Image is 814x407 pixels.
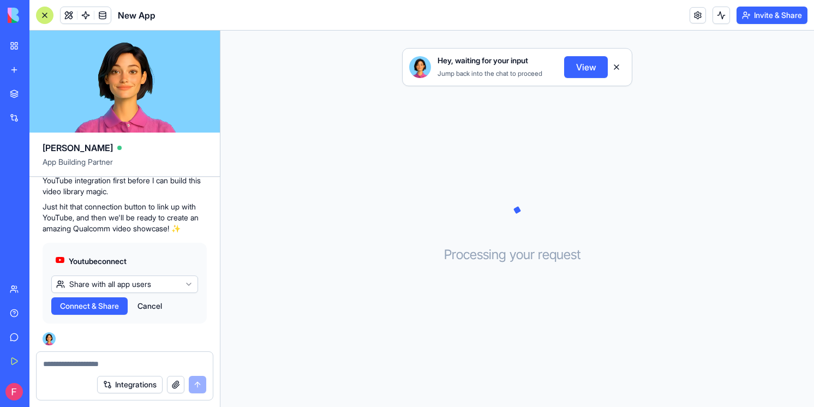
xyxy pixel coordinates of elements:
[51,297,128,315] button: Connect & Share
[438,55,528,66] span: Hey, waiting for your input
[737,7,807,24] button: Invite & Share
[43,157,207,176] span: App Building Partner
[56,256,64,265] img: youtube
[438,69,542,77] span: Jump back into the chat to proceed
[69,256,127,267] span: Youtube connect
[43,141,113,154] span: [PERSON_NAME]
[564,56,608,78] button: View
[43,164,207,197] p: Oops! 🔌 Looks like you need to connect your YouTube integration first before I can build this vid...
[8,8,75,23] img: logo
[60,301,119,312] span: Connect & Share
[444,246,591,264] h3: Processing your request
[132,297,167,315] button: Cancel
[43,201,207,234] p: Just hit that connection button to link up with YouTube, and then we'll be ready to create an ama...
[5,383,23,400] img: ACg8ocIhOEqzluk5mtQDASM2x2UUfkhw2FJd8jsnZJjpWDXTMy2jJg=s96-c
[118,9,155,22] span: New App
[43,332,56,345] img: Ella_00000_wcx2te.png
[97,376,163,393] button: Integrations
[409,56,431,78] img: Ella_00000_wcx2te.png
